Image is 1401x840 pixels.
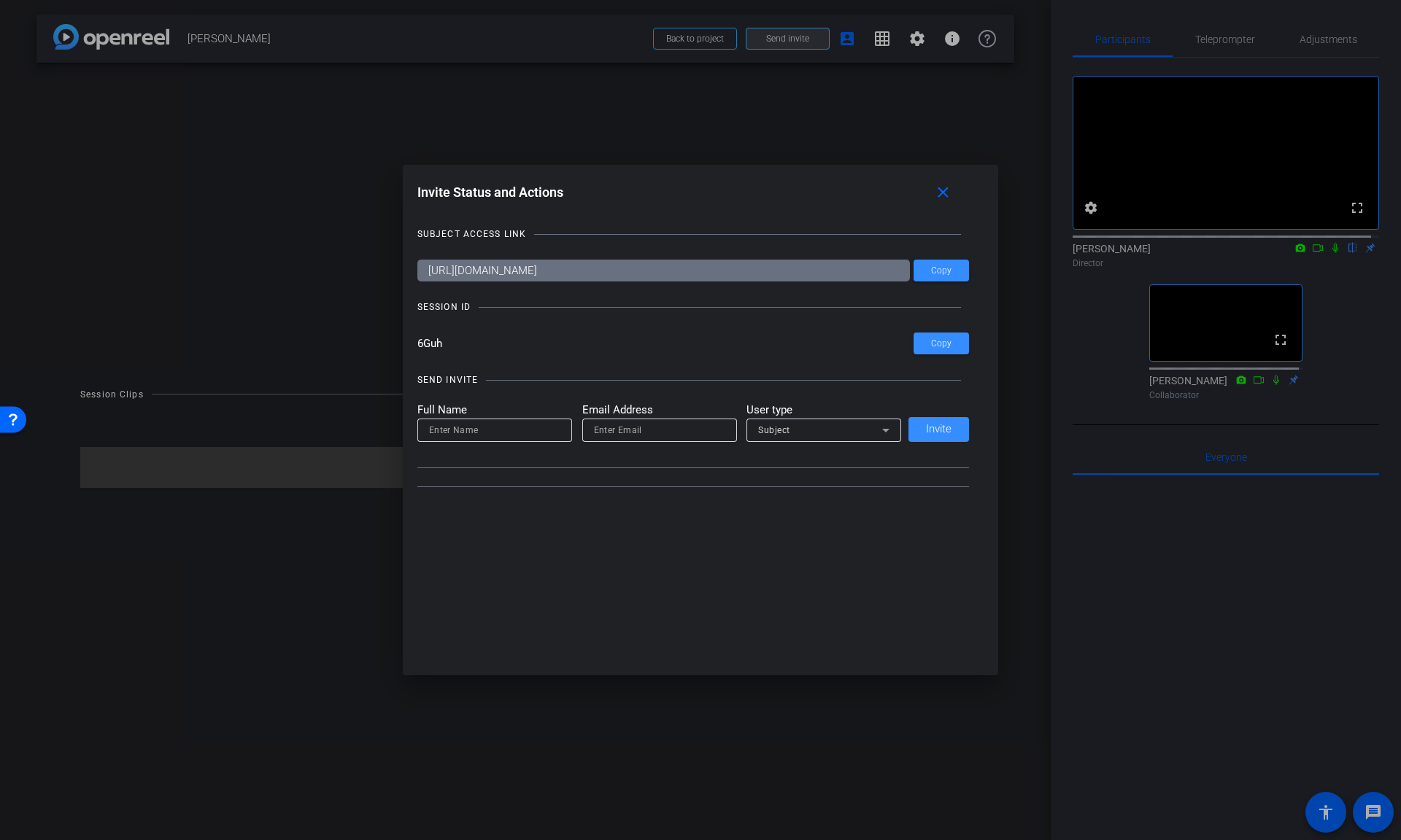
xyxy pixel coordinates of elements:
[746,402,901,419] mat-label: User type
[594,421,725,439] input: Enter Email
[758,425,790,435] span: Subject
[914,332,969,354] button: Copy
[582,402,737,419] mat-label: Email Address
[417,373,970,387] openreel-title-line: SEND INVITE
[417,227,970,241] openreel-title-line: SUBJECT ACCESS LINK
[914,260,969,281] button: Copy
[417,300,471,314] div: SESSION ID
[429,421,560,439] input: Enter Name
[931,338,952,349] span: Copy
[417,300,970,314] openreel-title-line: SESSION ID
[417,179,970,206] div: Invite Status and Actions
[417,402,572,419] mat-label: Full Name
[931,265,952,276] span: Copy
[417,373,478,387] div: SEND INVITE
[417,227,526,241] div: SUBJECT ACCESS LINK
[934,184,952,202] mat-icon: close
